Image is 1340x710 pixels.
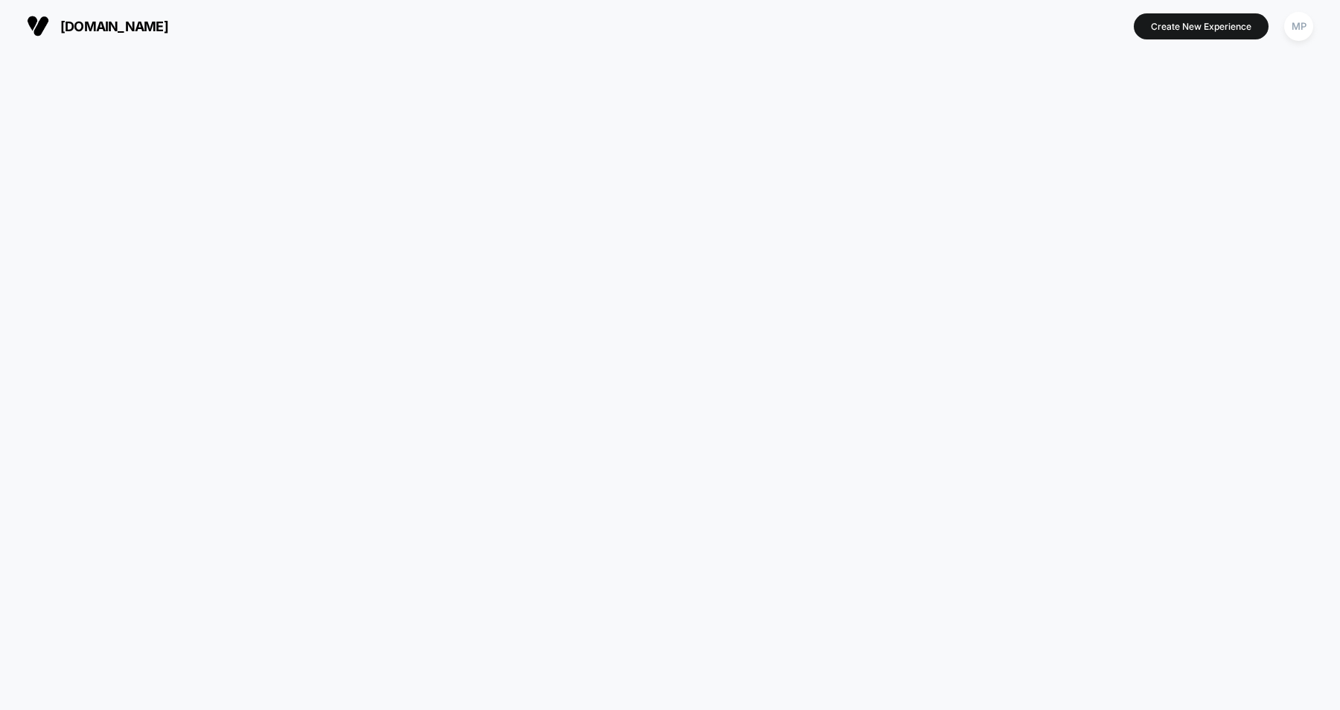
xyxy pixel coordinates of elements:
button: Create New Experience [1134,13,1269,39]
button: MP [1280,11,1318,42]
button: [DOMAIN_NAME] [22,14,173,38]
div: MP [1284,12,1313,41]
img: Visually logo [27,15,49,37]
span: [DOMAIN_NAME] [60,19,168,34]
